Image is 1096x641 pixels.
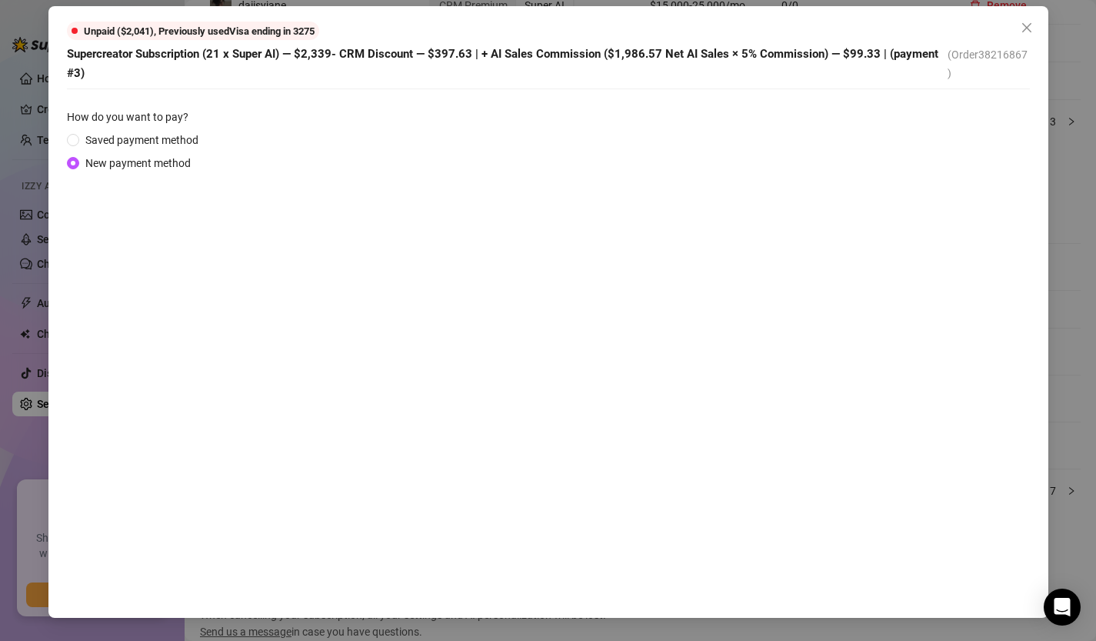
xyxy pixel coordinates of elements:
label: How do you want to pay? [67,109,198,125]
span: Unpaid ($2,041) , Previously used Visa ending in 3275 [84,25,315,37]
span: Saved payment method [79,132,205,149]
div: Open Intercom Messenger [1044,589,1081,626]
span: close [1021,22,1033,34]
span: (Order 38216867 ) [948,48,1028,79]
div: New payment method [85,155,191,172]
button: Close [1014,15,1039,40]
span: Close [1014,22,1039,34]
span: Supercreator Subscription (21 x Super AI) — $2,339- CRM Discount — $397.63 | + AI Sales Commissio... [67,47,938,80]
